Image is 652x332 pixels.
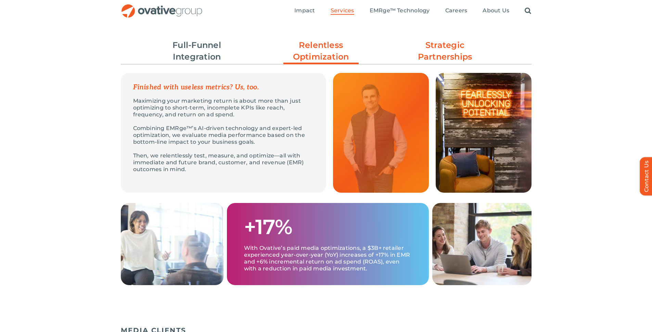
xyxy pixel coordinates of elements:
a: Impact [294,7,315,15]
img: Media – Grid Quote 2 [333,73,429,193]
span: Careers [445,7,468,14]
a: Services [331,7,354,15]
a: EMRge™ Technology [370,7,430,15]
a: Relentless Optimization [283,39,359,66]
p: Maximizing your marketing return is about more than just optimizing to short-term, incomplete KPI... [133,98,314,118]
a: Careers [445,7,468,15]
a: Strategic Partnerships [407,39,483,63]
span: EMRge™ Technology [370,7,430,14]
span: Impact [294,7,315,14]
p: Finished with useless metrics? Us, too. [133,84,314,91]
a: About Us [483,7,509,15]
span: Services [331,7,354,14]
a: Search [525,7,531,15]
img: Media – Grid 2 [121,203,223,285]
span: About Us [483,7,509,14]
p: Then, we relentlessly test, measure, and optimize—all with immediate and future brand, customer, ... [133,152,314,173]
p: Combining EMRge™’s AI-driven technology and expert-led optimization, we evaluate media performanc... [133,125,314,145]
a: Full-Funnel Integration [159,39,234,63]
p: With Ovative’s paid media optimizations, a $3B+ retailer experienced year-over-year (YoY) increas... [244,238,412,272]
ul: Post Filters [121,36,532,66]
a: OG_Full_horizontal_RGB [121,3,203,10]
img: Media – Grid 1 [436,73,532,193]
h1: +17% [244,216,292,238]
